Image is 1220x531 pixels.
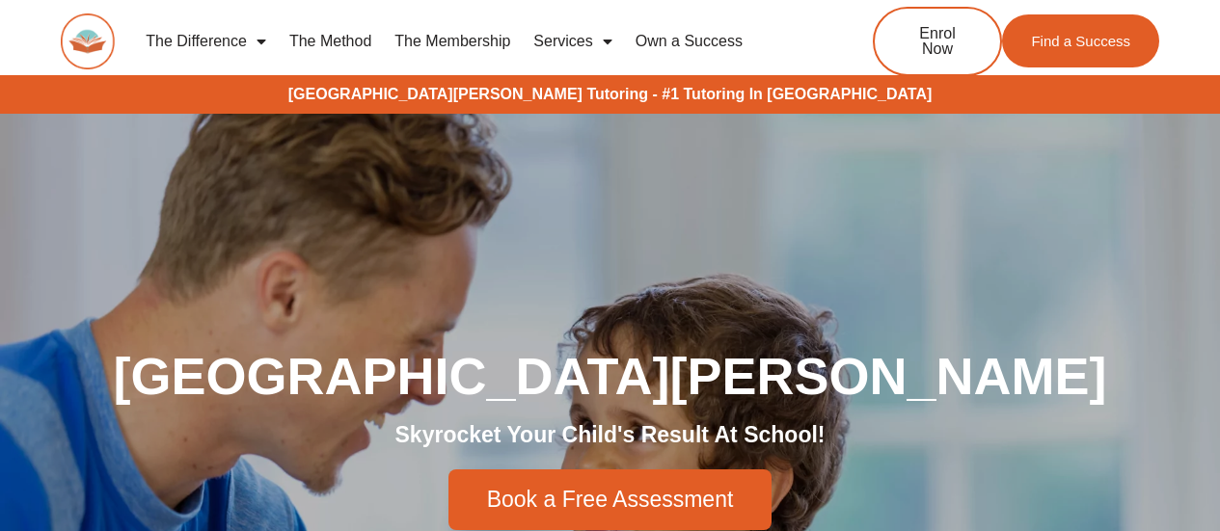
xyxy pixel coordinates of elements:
a: Services [522,19,623,64]
a: Enrol Now [873,7,1002,76]
a: The Difference [134,19,278,64]
a: The Membership [383,19,522,64]
nav: Menu [134,19,809,64]
span: Find a Success [1031,34,1130,48]
a: Find a Success [1002,14,1159,67]
a: The Method [278,19,383,64]
a: Book a Free Assessment [448,469,773,530]
span: Enrol Now [904,26,971,57]
a: Own a Success [624,19,754,64]
h2: Skyrocket Your Child's Result At School! [70,421,1151,450]
span: Book a Free Assessment [487,489,734,511]
h1: [GEOGRAPHIC_DATA][PERSON_NAME] [70,350,1151,402]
